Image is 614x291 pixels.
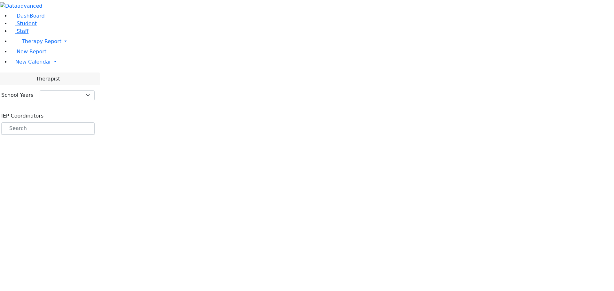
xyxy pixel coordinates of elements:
span: Staff [17,28,28,34]
span: New Calendar [15,59,51,65]
a: Therapy Report [10,35,614,48]
span: Student [17,20,37,27]
label: IEP Coordinators [1,112,43,120]
span: Therapist [36,75,60,83]
span: Therapy Report [22,38,61,44]
a: New Calendar [10,56,614,68]
a: Student [10,20,37,27]
a: New Report [10,49,46,55]
a: DashBoard [10,13,45,19]
a: Staff [10,28,28,34]
input: Search [1,122,95,134]
span: New Report [17,49,46,55]
label: School Years [1,91,33,99]
span: DashBoard [17,13,45,19]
